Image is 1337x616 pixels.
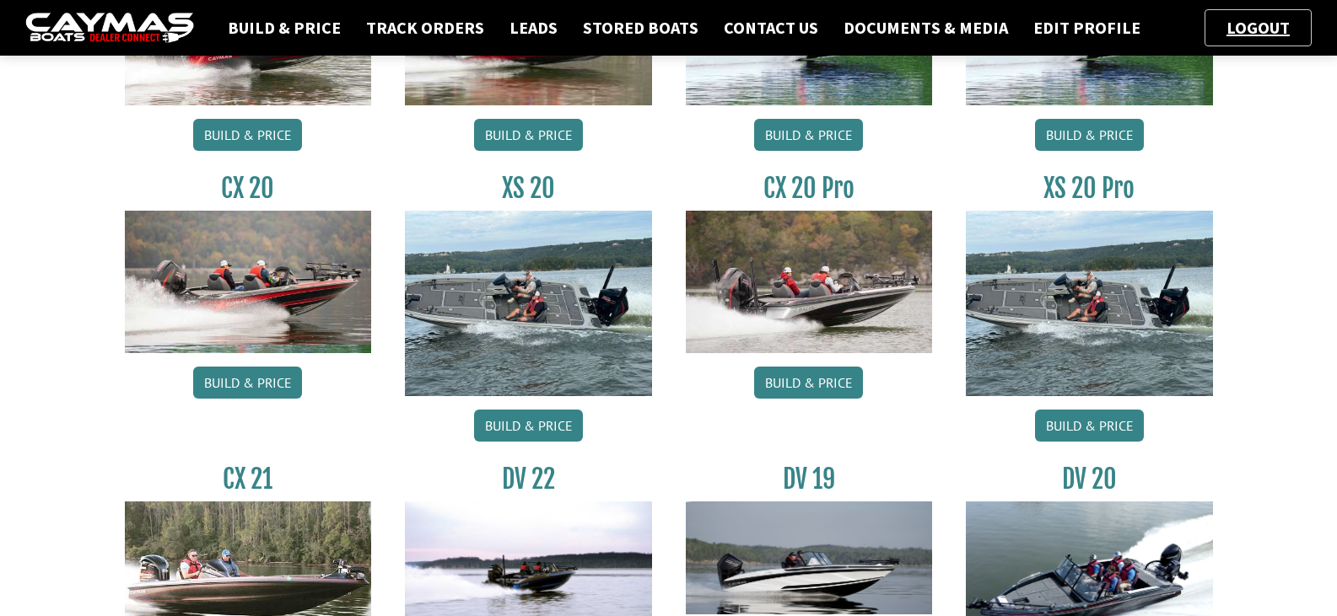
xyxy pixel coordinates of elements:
[1218,17,1298,38] a: Logout
[686,501,933,614] img: dv-19-ban_from_website_for_caymas_connect.png
[754,119,863,151] a: Build & Price
[686,211,933,352] img: CX-20Pro_thumbnail.jpg
[193,367,302,399] a: Build & Price
[686,463,933,495] h3: DV 19
[686,173,933,204] h3: CX 20 Pro
[125,463,372,495] h3: CX 21
[125,211,372,352] img: CX-20_thumbnail.jpg
[835,17,1016,39] a: Documents & Media
[405,173,652,204] h3: XS 20
[715,17,827,39] a: Contact Us
[219,17,349,39] a: Build & Price
[405,463,652,495] h3: DV 22
[358,17,493,39] a: Track Orders
[966,463,1213,495] h3: DV 20
[1035,119,1144,151] a: Build & Price
[501,17,566,39] a: Leads
[966,211,1213,395] img: XS_20_resized.jpg
[966,173,1213,204] h3: XS 20 Pro
[574,17,707,39] a: Stored Boats
[1035,410,1144,442] a: Build & Price
[193,119,302,151] a: Build & Price
[405,211,652,395] img: XS_20_resized.jpg
[474,119,583,151] a: Build & Price
[474,410,583,442] a: Build & Price
[125,173,372,204] h3: CX 20
[25,13,194,44] img: caymas-dealer-connect-2ed40d3bc7270c1d8d7ffb4b79bf05adc795679939227970def78ec6f6c03838.gif
[754,367,863,399] a: Build & Price
[1025,17,1149,39] a: Edit Profile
